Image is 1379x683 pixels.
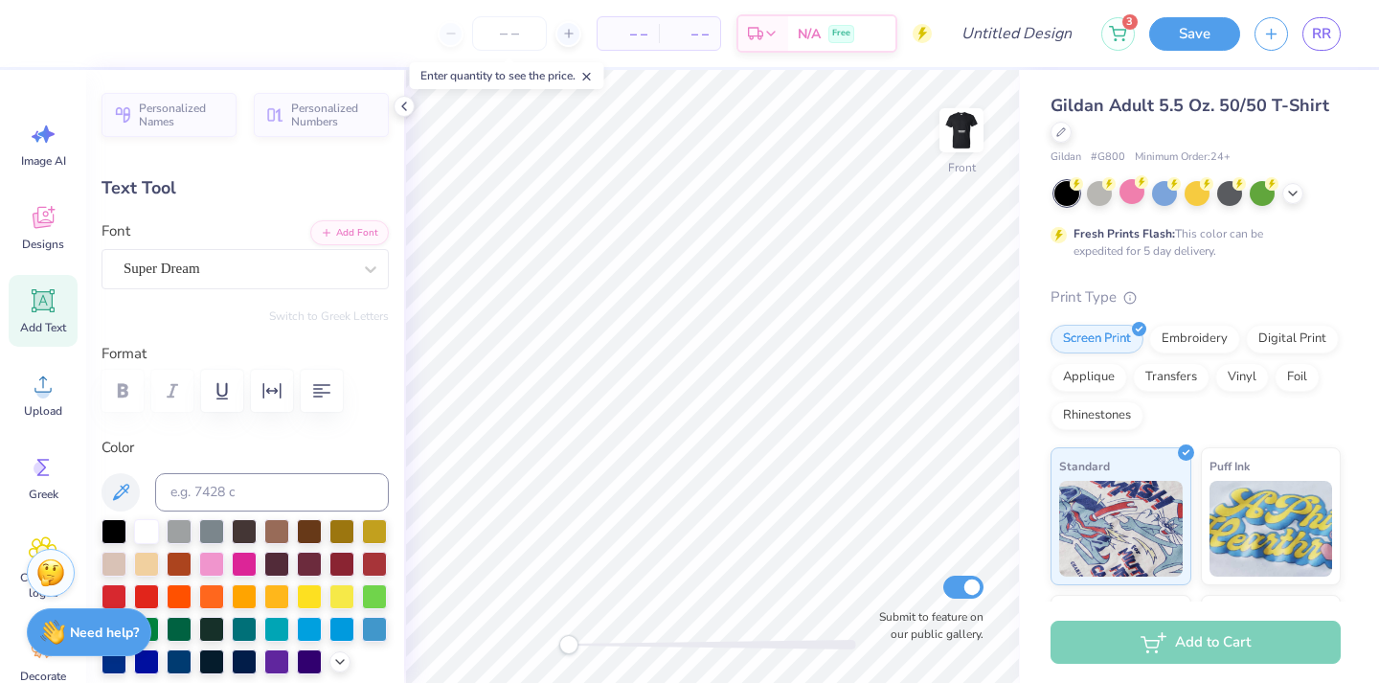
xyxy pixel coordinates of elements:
[946,14,1087,53] input: Untitled Design
[269,308,389,324] button: Switch to Greek Letters
[1091,149,1125,166] span: # G800
[1051,363,1127,392] div: Applique
[70,624,139,642] strong: Need help?
[1135,149,1231,166] span: Minimum Order: 24 +
[1246,325,1339,353] div: Digital Print
[942,111,981,149] img: Front
[24,403,62,419] span: Upload
[102,220,130,242] label: Font
[1059,456,1110,476] span: Standard
[102,175,389,201] div: Text Tool
[1101,17,1135,51] button: 3
[1215,363,1269,392] div: Vinyl
[291,102,377,128] span: Personalized Numbers
[1051,149,1081,166] span: Gildan
[22,237,64,252] span: Designs
[1122,14,1138,30] span: 3
[102,343,389,365] label: Format
[472,16,547,51] input: – –
[254,93,389,137] button: Personalized Numbers
[29,487,58,502] span: Greek
[869,608,983,643] label: Submit to feature on our public gallery.
[832,27,850,40] span: Free
[559,635,578,654] div: Accessibility label
[670,24,709,44] span: – –
[1149,17,1240,51] button: Save
[20,320,66,335] span: Add Text
[1051,94,1329,117] span: Gildan Adult 5.5 Oz. 50/50 T-Shirt
[1074,226,1175,241] strong: Fresh Prints Flash:
[609,24,647,44] span: – –
[1051,401,1143,430] div: Rhinestones
[155,473,389,512] input: e.g. 7428 c
[1059,481,1183,577] img: Standard
[21,153,66,169] span: Image AI
[1209,481,1333,577] img: Puff Ink
[410,62,604,89] div: Enter quantity to see the price.
[1275,363,1320,392] div: Foil
[1051,286,1341,308] div: Print Type
[139,102,225,128] span: Personalized Names
[1051,325,1143,353] div: Screen Print
[1133,363,1209,392] div: Transfers
[102,437,389,459] label: Color
[11,570,75,601] span: Clipart & logos
[1149,325,1240,353] div: Embroidery
[1074,225,1309,260] div: This color can be expedited for 5 day delivery.
[1302,17,1341,51] a: RR
[310,220,389,245] button: Add Font
[1209,456,1250,476] span: Puff Ink
[102,93,237,137] button: Personalized Names
[1312,23,1331,45] span: RR
[798,24,821,44] span: N/A
[948,159,976,176] div: Front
